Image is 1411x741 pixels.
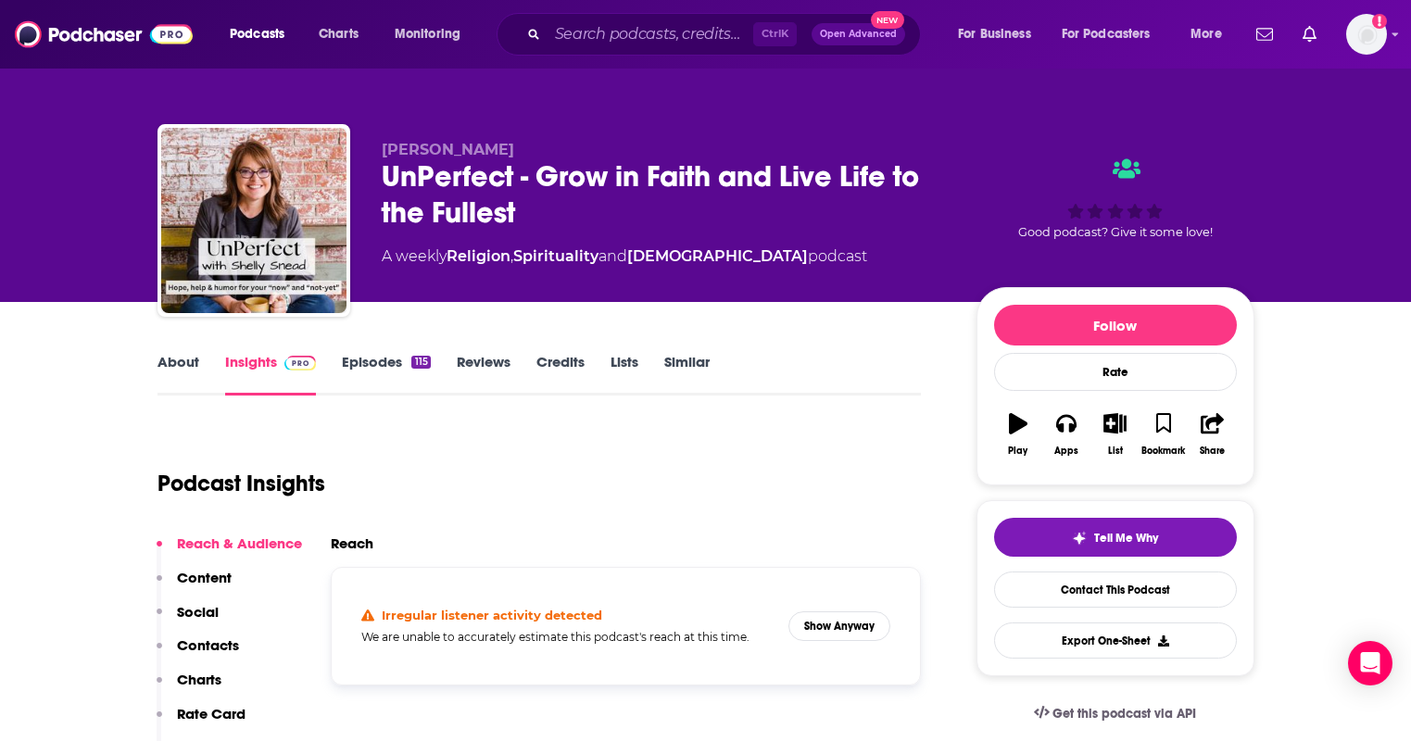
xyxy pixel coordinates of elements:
[382,141,514,158] span: [PERSON_NAME]
[1090,401,1139,468] button: List
[1346,14,1387,55] button: Show profile menu
[284,356,317,370] img: Podchaser Pro
[307,19,370,49] a: Charts
[225,353,317,396] a: InsightsPodchaser Pro
[994,353,1237,391] div: Rate
[157,705,246,739] button: Rate Card
[548,19,753,49] input: Search podcasts, credits, & more...
[871,11,904,29] span: New
[177,671,221,688] p: Charts
[1018,225,1213,239] span: Good podcast? Give it some love!
[411,356,430,369] div: 115
[361,630,775,644] h5: We are unable to accurately estimate this podcast's reach at this time.
[1054,446,1078,457] div: Apps
[1191,21,1222,47] span: More
[447,247,510,265] a: Religion
[1019,691,1212,736] a: Get this podcast via API
[1094,531,1158,546] span: Tell Me Why
[812,23,905,45] button: Open AdvancedNew
[510,247,513,265] span: ,
[513,247,598,265] a: Spirituality
[157,671,221,705] button: Charts
[1178,19,1245,49] button: open menu
[627,247,808,265] a: [DEMOGRAPHIC_DATA]
[788,611,890,641] button: Show Anyway
[161,128,346,313] img: UnPerfect - Grow in Faith and Live Life to the Fullest
[1052,706,1196,722] span: Get this podcast via API
[395,21,460,47] span: Monitoring
[331,534,373,552] h2: Reach
[958,21,1031,47] span: For Business
[1348,641,1392,685] div: Open Intercom Messenger
[976,141,1254,256] div: Good podcast? Give it some love!
[1249,19,1280,50] a: Show notifications dropdown
[1188,401,1236,468] button: Share
[319,21,359,47] span: Charts
[1072,531,1087,546] img: tell me why sparkle
[1372,14,1387,29] svg: Add a profile image
[994,571,1237,608] a: Contact This Podcast
[1062,21,1151,47] span: For Podcasters
[514,13,939,56] div: Search podcasts, credits, & more...
[457,353,510,396] a: Reviews
[994,305,1237,345] button: Follow
[177,534,302,552] p: Reach & Audience
[1050,19,1178,49] button: open menu
[1141,446,1185,457] div: Bookmark
[536,353,585,396] a: Credits
[342,353,430,396] a: Episodes115
[994,401,1042,468] button: Play
[177,569,232,586] p: Content
[1346,14,1387,55] img: User Profile
[157,603,219,637] button: Social
[157,353,199,396] a: About
[1008,446,1027,457] div: Play
[945,19,1054,49] button: open menu
[994,518,1237,557] button: tell me why sparkleTell Me Why
[177,636,239,654] p: Contacts
[157,569,232,603] button: Content
[1042,401,1090,468] button: Apps
[664,353,710,396] a: Similar
[382,608,602,622] h4: Irregular listener activity detected
[1200,446,1225,457] div: Share
[177,705,246,722] p: Rate Card
[1295,19,1324,50] a: Show notifications dropdown
[382,245,867,268] div: A weekly podcast
[820,30,897,39] span: Open Advanced
[157,470,325,497] h1: Podcast Insights
[15,17,193,52] img: Podchaser - Follow, Share and Rate Podcasts
[177,603,219,621] p: Social
[1108,446,1123,457] div: List
[157,636,239,671] button: Contacts
[611,353,638,396] a: Lists
[753,22,797,46] span: Ctrl K
[157,534,302,569] button: Reach & Audience
[217,19,309,49] button: open menu
[230,21,284,47] span: Podcasts
[994,622,1237,659] button: Export One-Sheet
[598,247,627,265] span: and
[382,19,485,49] button: open menu
[1346,14,1387,55] span: Logged in as BenLaurro
[1140,401,1188,468] button: Bookmark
